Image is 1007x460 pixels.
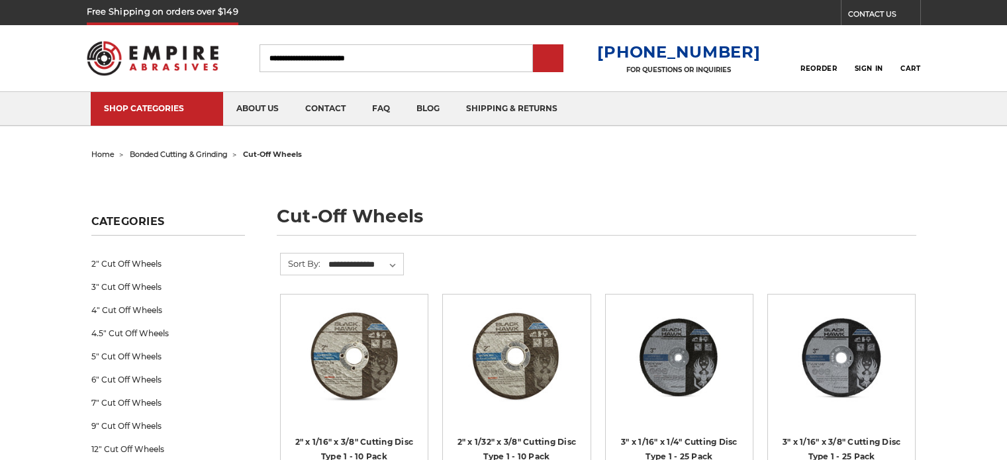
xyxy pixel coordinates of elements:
[91,215,245,236] h5: Categories
[281,253,320,273] label: Sort By:
[326,255,403,275] select: Sort By:
[91,150,115,159] a: home
[104,103,210,113] div: SHOP CATEGORIES
[292,92,359,126] a: contact
[91,299,245,322] a: 4" Cut Off Wheels
[535,46,561,72] input: Submit
[359,92,403,126] a: faq
[91,92,223,126] a: SHOP CATEGORIES
[789,304,894,410] img: 3" x 1/16" x 3/8" Cutting Disc
[403,92,453,126] a: blog
[800,64,837,73] span: Reorder
[626,304,732,410] img: 3” x .0625” x 1/4” Die Grinder Cut-Off Wheels by Black Hawk Abrasives
[91,322,245,345] a: 4.5" Cut Off Wheels
[91,391,245,414] a: 7" Cut Off Wheels
[597,66,760,74] p: FOR QUESTIONS OR INQUIRIES
[800,44,837,72] a: Reorder
[277,207,916,236] h1: cut-off wheels
[301,304,407,410] img: 2" x 1/16" x 3/8" Cut Off Wheel
[855,64,883,73] span: Sign In
[452,304,581,432] a: 2" x 1/32" x 3/8" Cut Off Wheel
[900,64,920,73] span: Cart
[243,150,302,159] span: cut-off wheels
[777,304,906,432] a: 3" x 1/16" x 3/8" Cutting Disc
[91,275,245,299] a: 3" Cut Off Wheels
[290,304,418,432] a: 2" x 1/16" x 3/8" Cut Off Wheel
[91,414,245,437] a: 9" Cut Off Wheels
[130,150,228,159] a: bonded cutting & grinding
[453,92,571,126] a: shipping & returns
[91,345,245,368] a: 5" Cut Off Wheels
[223,92,292,126] a: about us
[615,304,743,432] a: 3” x .0625” x 1/4” Die Grinder Cut-Off Wheels by Black Hawk Abrasives
[848,7,920,25] a: CONTACT US
[597,42,760,62] a: [PHONE_NUMBER]
[463,304,569,410] img: 2" x 1/32" x 3/8" Cut Off Wheel
[91,252,245,275] a: 2" Cut Off Wheels
[91,368,245,391] a: 6" Cut Off Wheels
[900,44,920,73] a: Cart
[87,32,219,84] img: Empire Abrasives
